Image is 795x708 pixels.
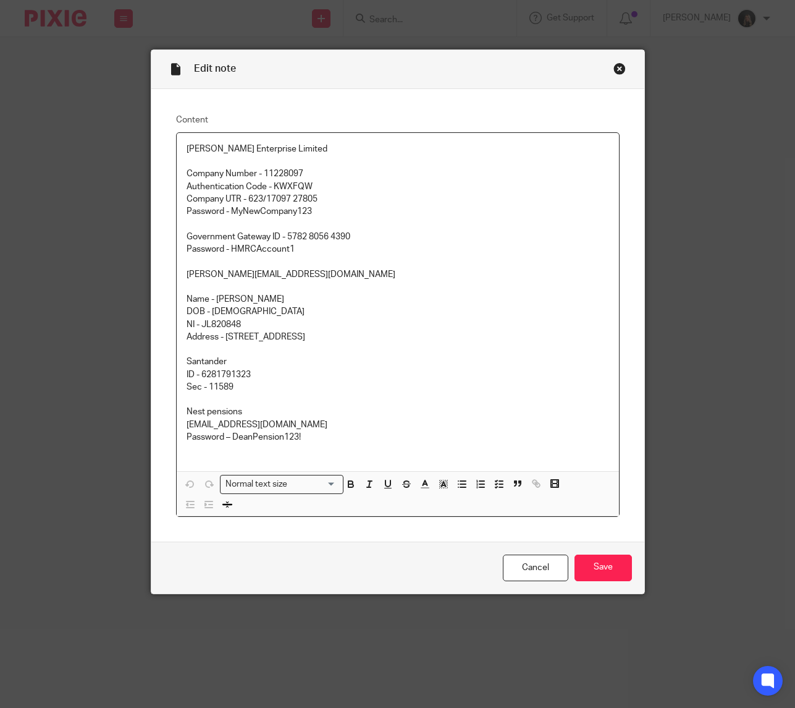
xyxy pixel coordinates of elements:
p: Company Number - 11228097 [187,168,609,180]
p: [PERSON_NAME][EMAIL_ADDRESS][DOMAIN_NAME] [187,268,609,281]
p: Name - [PERSON_NAME] [187,293,609,305]
input: Save [574,555,632,581]
p: DOB - [DEMOGRAPHIC_DATA] [187,305,609,318]
p: Santander [187,356,609,368]
div: Search for option [220,475,343,494]
p: Company UTR - 623/17097 27805 [187,193,609,205]
p: Nest pensions [187,406,609,418]
p: NI - JL820848 [187,318,609,331]
p: Password - MyNewCompany123 [187,205,609,218]
p: Password - HMRCAccount1 [187,243,609,255]
p: Authentication Code - KWXFQW [187,181,609,193]
p: ID - 6281791323 [187,369,609,381]
p: Address - [STREET_ADDRESS] [187,331,609,343]
p: [EMAIL_ADDRESS][DOMAIN_NAME] [187,419,609,431]
span: Normal text size [223,478,290,491]
a: Cancel [503,555,568,581]
p: Password – DeanPension123! [187,431,609,443]
div: Close this dialog window [613,62,626,75]
label: Content [176,114,620,126]
p: Sec - 11589 [187,381,609,393]
p: Government Gateway ID - 5782 8056 4390 [187,231,609,243]
span: Edit note [194,64,236,74]
input: Search for option [291,478,335,491]
p: [PERSON_NAME] Enterprise Limited [187,143,609,155]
